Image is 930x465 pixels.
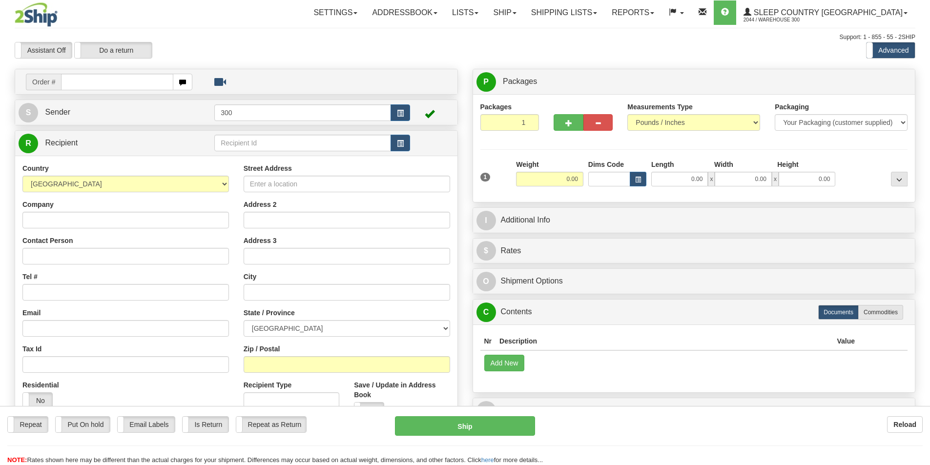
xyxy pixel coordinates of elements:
[893,421,916,428] b: Reload
[476,210,912,230] a: IAdditional Info
[23,393,52,408] label: No
[118,417,175,432] label: Email Labels
[22,200,54,209] label: Company
[395,416,535,436] button: Ship
[45,139,78,147] span: Recipient
[19,103,38,122] span: S
[604,0,661,25] a: Reports
[214,104,391,121] input: Sender Id
[714,160,733,169] label: Width
[588,160,624,169] label: Dims Code
[524,0,604,25] a: Shipping lists
[22,163,49,173] label: Country
[736,0,915,25] a: Sleep Country [GEOGRAPHIC_DATA] 2044 / Warehouse 300
[22,272,38,282] label: Tel #
[476,303,496,322] span: C
[8,417,48,432] label: Repeat
[480,173,491,182] span: 1
[244,236,277,245] label: Address 3
[56,417,110,432] label: Put On hold
[484,355,525,371] button: Add New
[627,102,693,112] label: Measurements Type
[476,401,912,421] a: RReturn Shipment
[476,241,912,261] a: $Rates
[236,417,306,432] label: Repeat as Return
[867,42,915,58] label: Advanced
[772,172,779,186] span: x
[858,305,903,320] label: Commodities
[244,176,450,192] input: Enter a location
[476,241,496,261] span: $
[476,302,912,322] a: CContents
[833,332,859,350] th: Value
[891,172,908,186] div: ...
[19,133,193,153] a: R Recipient
[775,102,809,112] label: Packaging
[818,305,859,320] label: Documents
[75,42,152,58] label: Do a return
[445,0,486,25] a: Lists
[751,8,903,17] span: Sleep Country [GEOGRAPHIC_DATA]
[496,332,833,350] th: Description
[22,344,41,354] label: Tax Id
[476,272,496,291] span: O
[476,211,496,230] span: I
[486,0,523,25] a: Ship
[481,456,494,464] a: here
[19,102,214,122] a: S Sender
[15,33,915,41] div: Support: 1 - 855 - 55 - 2SHIP
[22,236,73,245] label: Contact Person
[244,200,277,209] label: Address 2
[244,272,256,282] label: City
[651,160,674,169] label: Length
[306,0,365,25] a: Settings
[744,15,817,25] span: 2044 / Warehouse 300
[22,308,41,318] label: Email
[45,108,70,116] span: Sender
[15,2,58,27] img: logo2044.jpg
[183,417,228,432] label: Is Return
[244,380,292,390] label: Recipient Type
[476,271,912,291] a: OShipment Options
[708,172,715,186] span: x
[887,416,923,433] button: Reload
[214,135,391,151] input: Recipient Id
[480,102,512,112] label: Packages
[7,456,27,464] span: NOTE:
[908,182,929,282] iframe: chat widget
[516,160,538,169] label: Weight
[244,163,292,173] label: Street Address
[476,72,912,92] a: P Packages
[365,0,445,25] a: Addressbook
[503,77,537,85] span: Packages
[22,380,59,390] label: Residential
[476,401,496,421] span: R
[244,344,280,354] label: Zip / Postal
[777,160,799,169] label: Height
[354,403,384,418] label: No
[480,332,496,350] th: Nr
[15,42,72,58] label: Assistant Off
[476,72,496,92] span: P
[244,308,295,318] label: State / Province
[26,74,61,90] span: Order #
[354,380,450,400] label: Save / Update in Address Book
[19,134,38,153] span: R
